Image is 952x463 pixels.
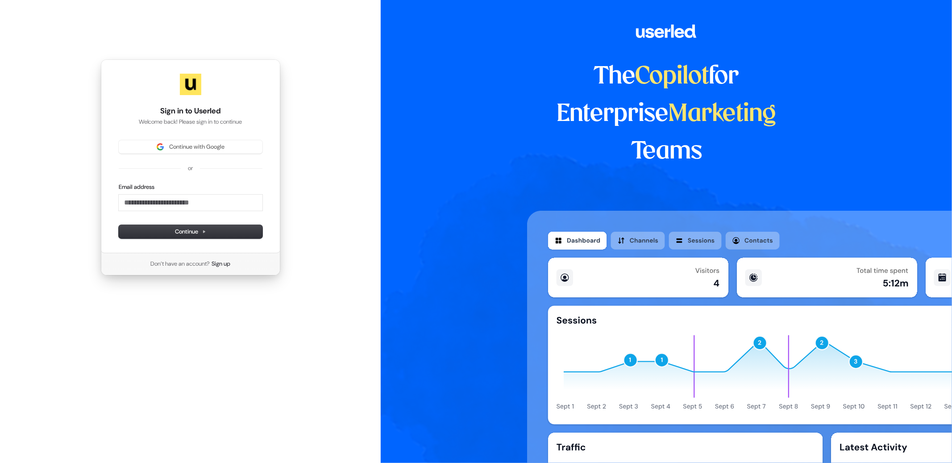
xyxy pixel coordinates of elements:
[157,143,164,150] img: Sign in with Google
[212,260,230,268] a: Sign up
[119,118,262,126] p: Welcome back! Please sign in to continue
[150,260,210,268] span: Don’t have an account?
[527,58,806,171] h1: The for Enterprise Teams
[669,103,777,126] span: Marketing
[180,74,201,95] img: Userled
[119,183,154,191] label: Email address
[119,225,262,238] button: Continue
[119,106,262,117] h1: Sign in to Userled
[636,65,709,88] span: Copilot
[169,143,224,151] span: Continue with Google
[188,164,193,172] p: or
[119,140,262,154] button: Sign in with GoogleContinue with Google
[175,228,206,236] span: Continue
